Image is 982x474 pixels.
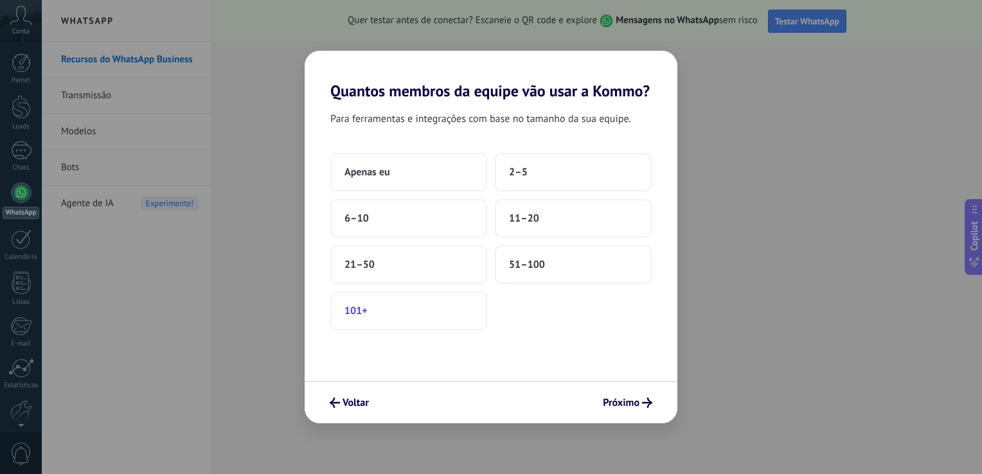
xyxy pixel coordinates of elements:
span: 21–50 [344,258,375,271]
span: 2–5 [509,166,528,179]
span: Próximo [603,398,639,407]
span: Apenas eu [344,166,390,179]
span: Para ferramentas e integrações com base no tamanho da sua equipe. [330,110,631,127]
button: 6–10 [330,199,487,238]
button: 11–20 [495,199,652,238]
span: 101+ [344,304,368,317]
h2: Quantos membros da equipe vão usar a Kommo? [305,51,677,100]
button: Voltar [324,392,375,414]
span: 51–100 [509,258,545,271]
button: 2–5 [495,153,652,191]
span: 11–20 [509,212,539,225]
button: 51–100 [495,245,652,284]
button: 21–50 [330,245,487,284]
span: Voltar [343,398,369,407]
span: 6–10 [344,212,369,225]
button: Próximo [597,392,658,414]
button: Apenas eu [330,153,487,191]
button: 101+ [330,292,487,330]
